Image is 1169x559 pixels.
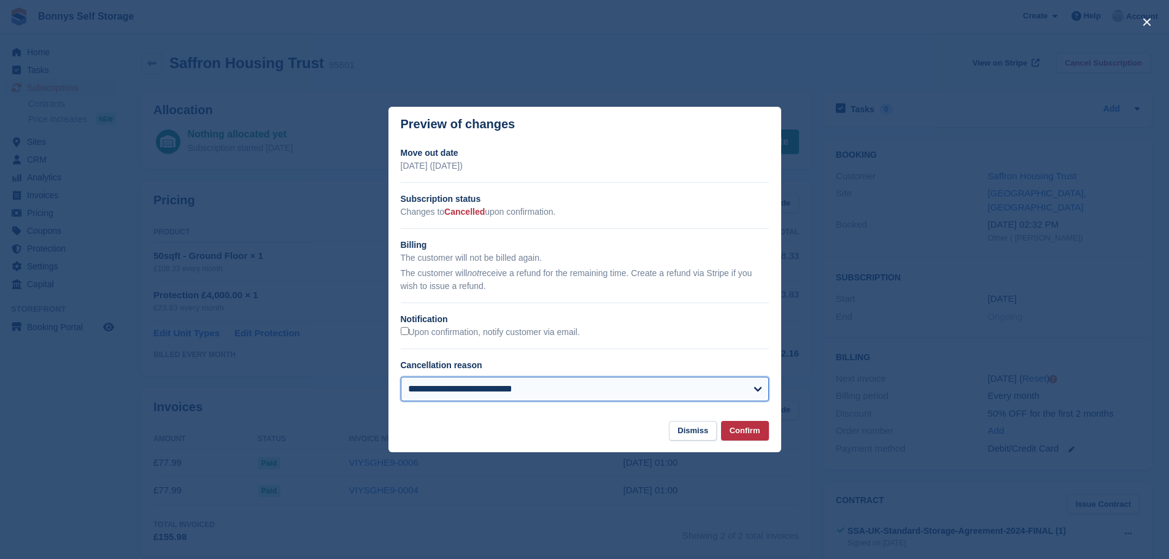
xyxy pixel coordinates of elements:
[444,207,485,217] span: Cancelled
[401,327,580,338] label: Upon confirmation, notify customer via email.
[401,252,769,264] p: The customer will not be billed again.
[401,327,409,335] input: Upon confirmation, notify customer via email.
[1137,12,1157,32] button: close
[401,313,769,326] h2: Notification
[401,147,769,160] h2: Move out date
[401,239,769,252] h2: Billing
[669,421,717,441] button: Dismiss
[401,360,482,370] label: Cancellation reason
[721,421,769,441] button: Confirm
[401,160,769,172] p: [DATE] ([DATE])
[401,193,769,206] h2: Subscription status
[401,206,769,218] p: Changes to upon confirmation.
[401,117,515,131] p: Preview of changes
[467,268,479,278] em: not
[401,267,769,293] p: The customer will receive a refund for the remaining time. Create a refund via Stripe if you wish...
